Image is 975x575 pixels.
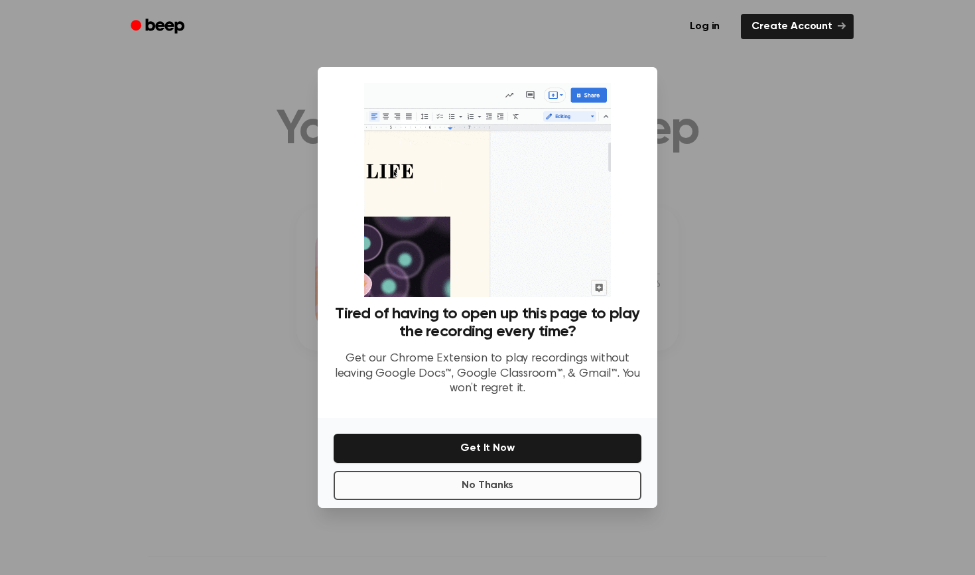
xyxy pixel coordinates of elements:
a: Beep [121,14,196,40]
a: Create Account [741,14,854,39]
button: Get It Now [334,434,641,463]
p: Get our Chrome Extension to play recordings without leaving Google Docs™, Google Classroom™, & Gm... [334,351,641,397]
h3: Tired of having to open up this page to play the recording every time? [334,305,641,341]
button: No Thanks [334,471,641,500]
a: Log in [677,11,733,42]
img: Beep extension in action [364,83,610,297]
